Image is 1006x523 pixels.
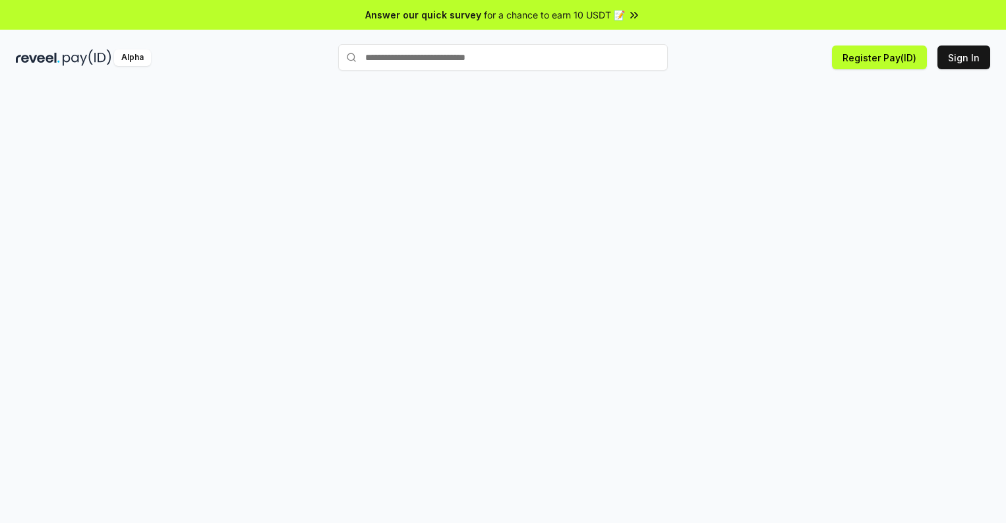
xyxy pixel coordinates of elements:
[16,49,60,66] img: reveel_dark
[63,49,111,66] img: pay_id
[832,46,927,69] button: Register Pay(ID)
[114,49,151,66] div: Alpha
[365,8,481,22] span: Answer our quick survey
[937,46,990,69] button: Sign In
[484,8,625,22] span: for a chance to earn 10 USDT 📝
